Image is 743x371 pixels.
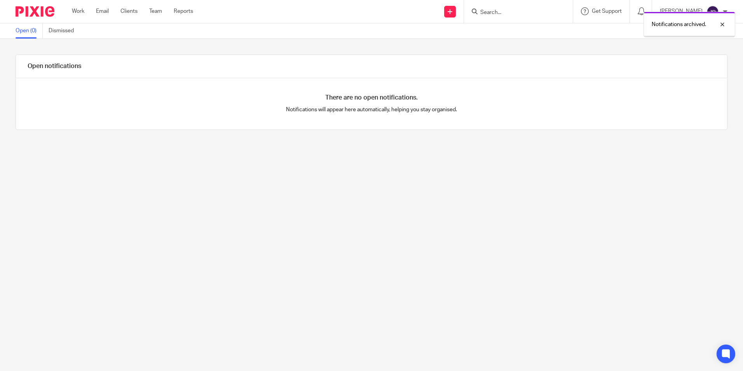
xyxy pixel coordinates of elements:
[652,21,706,28] p: Notifications archived.
[120,7,138,15] a: Clients
[96,7,109,15] a: Email
[16,6,54,17] img: Pixie
[16,23,43,38] a: Open (0)
[72,7,84,15] a: Work
[706,5,719,18] img: svg%3E
[325,94,418,102] h4: There are no open notifications.
[149,7,162,15] a: Team
[28,62,81,70] h1: Open notifications
[49,23,80,38] a: Dismissed
[174,7,193,15] a: Reports
[194,106,549,114] p: Notifications will appear here automatically, helping you stay organised.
